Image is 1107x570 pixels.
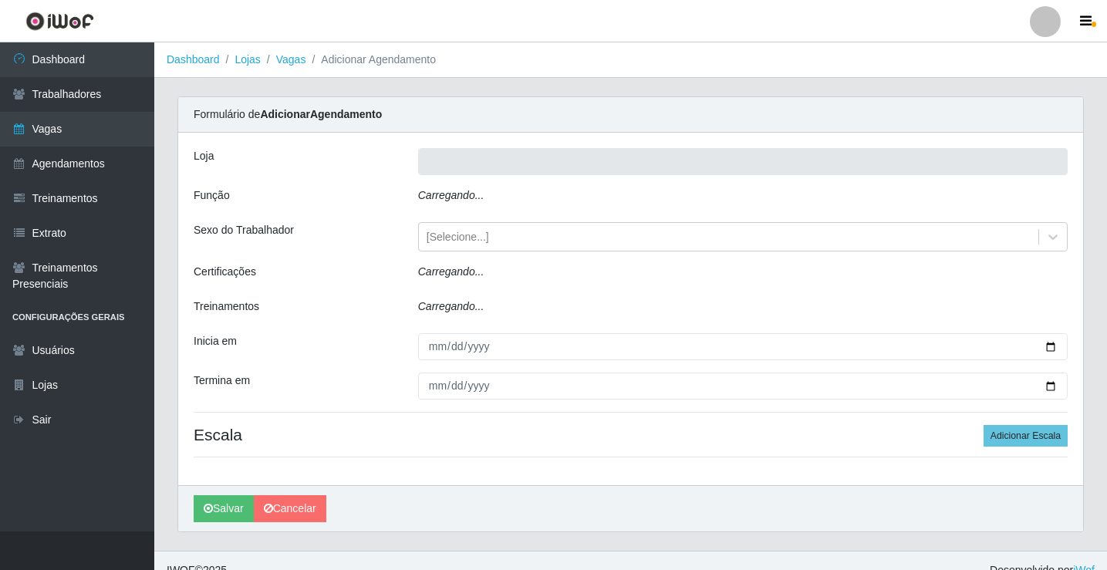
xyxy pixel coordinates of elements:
[305,52,436,68] li: Adicionar Agendamento
[194,425,1068,444] h4: Escala
[194,495,254,522] button: Salvar
[154,42,1107,78] nav: breadcrumb
[984,425,1068,447] button: Adicionar Escala
[194,222,294,238] label: Sexo do Trabalhador
[194,333,237,349] label: Inicia em
[167,53,220,66] a: Dashboard
[194,373,250,389] label: Termina em
[276,53,306,66] a: Vagas
[418,373,1068,400] input: 00/00/0000
[194,298,259,315] label: Treinamentos
[427,229,489,245] div: [Selecione...]
[194,264,256,280] label: Certificações
[418,300,484,312] i: Carregando...
[418,333,1068,360] input: 00/00/0000
[194,187,230,204] label: Função
[260,108,382,120] strong: Adicionar Agendamento
[254,495,326,522] a: Cancelar
[178,97,1083,133] div: Formulário de
[235,53,260,66] a: Lojas
[194,148,214,164] label: Loja
[418,265,484,278] i: Carregando...
[25,12,94,31] img: CoreUI Logo
[418,189,484,201] i: Carregando...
